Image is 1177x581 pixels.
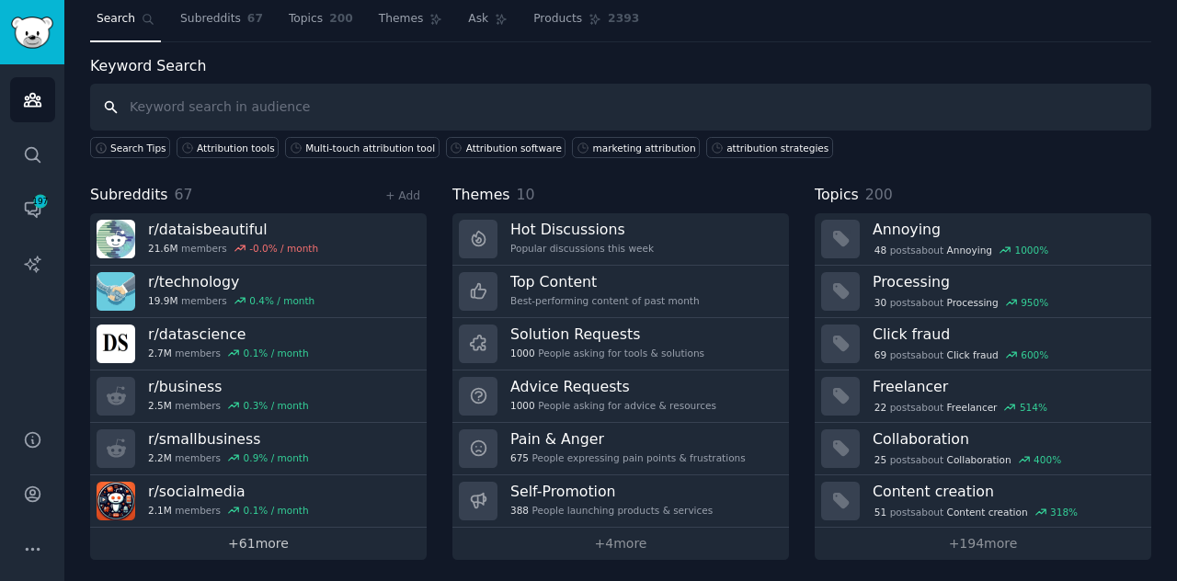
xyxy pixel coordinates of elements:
[510,482,713,501] h3: Self-Promotion
[726,142,828,154] div: attribution strategies
[947,348,999,361] span: Click fraud
[177,137,279,158] a: Attribution tools
[1020,401,1047,414] div: 514 %
[815,528,1151,560] a: +194more
[452,423,789,475] a: Pain & Anger675People expressing pain points & frustrations
[815,184,859,207] span: Topics
[510,347,704,359] div: People asking for tools & solutions
[148,294,177,307] span: 19.9M
[97,272,135,311] img: technology
[873,272,1138,291] h3: Processing
[249,242,318,255] div: -0.0 % / month
[244,451,309,464] div: 0.9 % / month
[148,242,177,255] span: 21.6M
[97,325,135,363] img: datascience
[815,423,1151,475] a: Collaboration25postsaboutCollaboration400%
[452,370,789,423] a: Advice Requests1000People asking for advice & resources
[510,294,700,307] div: Best-performing content of past month
[815,266,1151,318] a: Processing30postsaboutProcessing950%
[466,142,562,154] div: Attribution software
[148,399,172,412] span: 2.5M
[90,528,427,560] a: +61more
[873,399,1049,416] div: post s about
[90,423,427,475] a: r/smallbusiness2.2Mmembers0.9% / month
[452,184,510,207] span: Themes
[873,325,1138,344] h3: Click fraud
[873,451,1063,468] div: post s about
[452,318,789,370] a: Solution Requests1000People asking for tools & solutions
[510,220,654,239] h3: Hot Discussions
[452,528,789,560] a: +4more
[148,504,172,517] span: 2.1M
[1034,453,1061,466] div: 400 %
[305,142,435,154] div: Multi-touch attribution tool
[90,266,427,318] a: r/technology19.9Mmembers0.4% / month
[148,347,172,359] span: 2.7M
[446,137,566,158] a: Attribution software
[873,482,1138,501] h3: Content creation
[148,325,309,344] h3: r/ datascience
[285,137,439,158] a: Multi-touch attribution tool
[468,11,488,28] span: Ask
[510,377,716,396] h3: Advice Requests
[379,11,424,28] span: Themes
[874,453,886,466] span: 25
[1021,348,1048,361] div: 600 %
[148,399,309,412] div: members
[11,17,53,49] img: GummySearch logo
[865,186,893,203] span: 200
[174,5,269,42] a: Subreddits67
[148,504,309,517] div: members
[90,318,427,370] a: r/datascience2.7Mmembers0.1% / month
[947,453,1011,466] span: Collaboration
[874,244,886,256] span: 48
[510,504,529,517] span: 388
[385,189,420,202] a: + Add
[90,370,427,423] a: r/business2.5Mmembers0.3% / month
[874,348,886,361] span: 69
[97,482,135,520] img: socialmedia
[873,377,1138,396] h3: Freelancer
[1014,244,1048,256] div: 1000 %
[90,184,168,207] span: Subreddits
[592,142,695,154] div: marketing attribution
[815,370,1151,423] a: Freelancer22postsaboutFreelancer514%
[180,11,241,28] span: Subreddits
[97,220,135,258] img: dataisbeautiful
[90,213,427,266] a: r/dataisbeautiful21.6Mmembers-0.0% / month
[462,5,514,42] a: Ask
[873,347,1050,363] div: post s about
[510,504,713,517] div: People launching products & services
[148,377,309,396] h3: r/ business
[510,399,716,412] div: People asking for advice & resources
[148,294,314,307] div: members
[148,451,172,464] span: 2.2M
[1021,296,1048,309] div: 950 %
[148,220,318,239] h3: r/ dataisbeautiful
[175,186,193,203] span: 67
[90,57,206,74] label: Keyword Search
[249,294,314,307] div: 0.4 % / month
[874,401,886,414] span: 22
[90,475,427,528] a: r/socialmedia2.1Mmembers0.1% / month
[148,272,314,291] h3: r/ technology
[1050,506,1078,518] div: 318 %
[452,266,789,318] a: Top ContentBest-performing content of past month
[148,347,309,359] div: members
[873,294,1050,311] div: post s about
[452,213,789,266] a: Hot DiscussionsPopular discussions this week
[247,11,263,28] span: 67
[244,347,309,359] div: 0.1 % / month
[947,506,1028,518] span: Content creation
[452,475,789,528] a: Self-Promotion388People launching products & services
[329,11,353,28] span: 200
[148,482,309,501] h3: r/ socialmedia
[282,5,360,42] a: Topics200
[873,220,1138,239] h3: Annoying
[148,451,309,464] div: members
[372,5,450,42] a: Themes
[510,242,654,255] div: Popular discussions this week
[608,11,639,28] span: 2393
[97,11,135,28] span: Search
[706,137,833,158] a: attribution strategies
